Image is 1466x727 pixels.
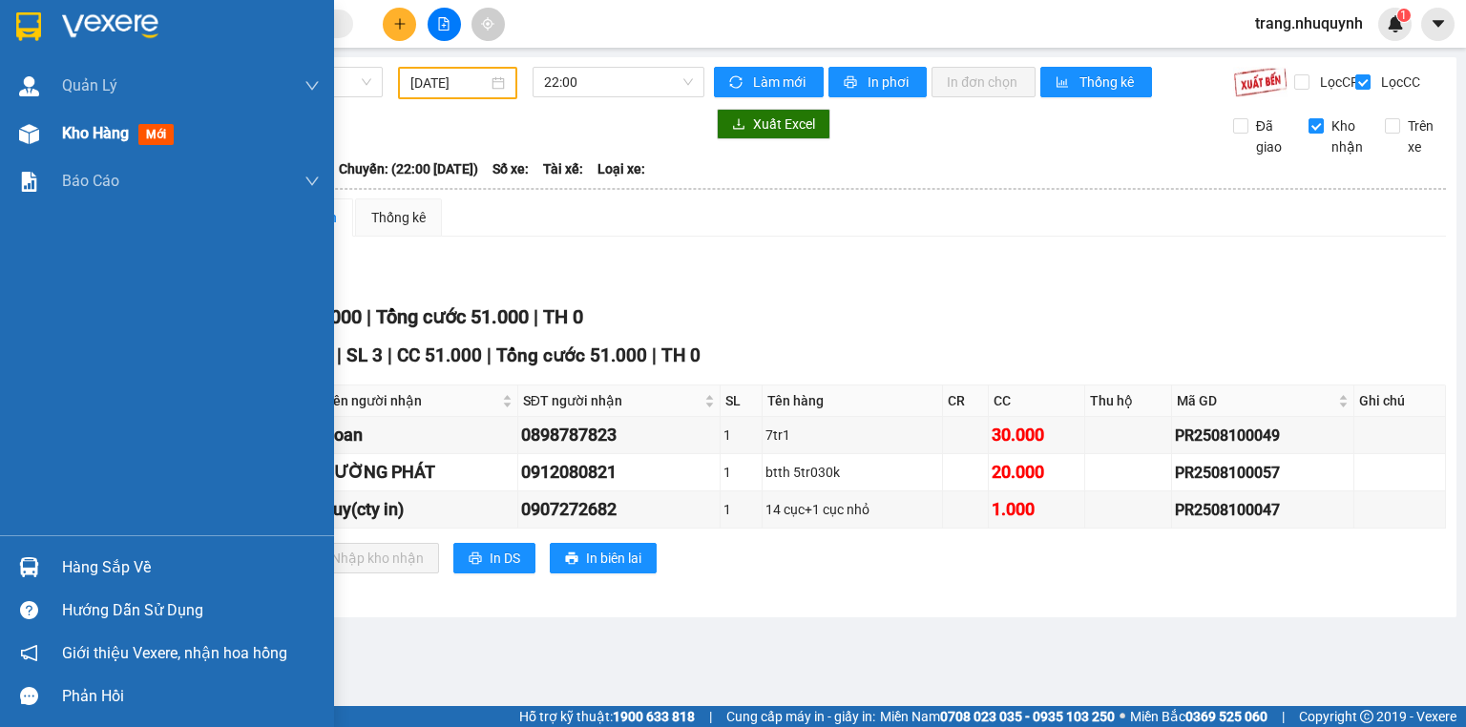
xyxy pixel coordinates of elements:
[321,417,518,454] td: đoan
[565,551,578,567] span: printer
[62,124,129,142] span: Kho hàng
[1387,15,1404,32] img: icon-new-feature
[1130,706,1267,727] span: Miền Bắc
[321,491,518,529] td: duy(cty in)
[487,344,492,366] span: |
[992,459,1081,486] div: 20.000
[295,543,439,573] button: downloadNhập kho nhận
[992,422,1081,448] div: 30.000
[732,117,745,133] span: download
[597,158,645,179] span: Loại xe:
[729,75,745,91] span: sync
[62,169,119,193] span: Báo cáo
[62,596,320,625] div: Hướng dẫn sử dụng
[723,462,759,483] div: 1
[518,454,721,491] td: 0912080821
[393,17,407,31] span: plus
[397,344,482,366] span: CC 51.000
[763,385,943,417] th: Tên hàng
[1175,498,1351,522] div: PR2508100047
[943,385,988,417] th: CR
[1056,75,1072,91] span: bar-chart
[20,687,38,705] span: message
[721,385,763,417] th: SL
[1421,8,1455,41] button: caret-down
[20,644,38,662] span: notification
[1172,454,1354,491] td: PR2508100057
[339,158,478,179] span: Chuyến: (22:00 [DATE])
[346,344,383,366] span: SL 3
[586,548,641,569] span: In biên lai
[324,422,514,448] div: đoan
[723,425,759,446] div: 1
[828,67,927,97] button: printerIn phơi
[492,158,529,179] span: Số xe:
[989,385,1085,417] th: CC
[1373,72,1423,93] span: Lọc CC
[62,641,287,665] span: Giới thiệu Vexere, nhận hoa hồng
[437,17,450,31] span: file-add
[521,459,717,486] div: 0912080821
[325,390,498,411] span: Tên người nhận
[844,75,860,91] span: printer
[518,491,721,529] td: 0907272682
[765,499,939,520] div: 14 cục+1 cục nhỏ
[19,124,39,144] img: warehouse-icon
[20,601,38,619] span: question-circle
[62,553,320,582] div: Hàng sắp về
[1185,709,1267,724] strong: 0369 525 060
[1175,461,1351,485] div: PR2508100057
[428,8,461,41] button: file-add
[753,72,808,93] span: Làm mới
[1312,72,1362,93] span: Lọc CR
[613,709,695,724] strong: 1900 633 818
[550,543,657,573] button: printerIn biên lai
[1397,9,1411,22] sup: 1
[387,344,392,366] span: |
[324,496,514,523] div: duy(cty in)
[16,12,41,41] img: logo-vxr
[543,158,583,179] span: Tài xế:
[1120,713,1125,720] span: ⚪️
[471,8,505,41] button: aim
[534,305,538,328] span: |
[932,67,1036,97] button: In đơn chọn
[868,72,911,93] span: In phơi
[523,390,701,411] span: SĐT người nhận
[726,706,875,727] span: Cung cấp máy in - giấy in:
[765,425,939,446] div: 7tr1
[652,344,657,366] span: |
[366,305,371,328] span: |
[753,114,815,135] span: Xuất Excel
[1400,115,1447,157] span: Trên xe
[518,417,721,454] td: 0898787823
[661,344,701,366] span: TH 0
[1354,385,1446,417] th: Ghi chú
[717,109,830,139] button: downloadXuất Excel
[1233,67,1288,97] img: 9k=
[714,67,824,97] button: syncLàm mới
[723,499,759,520] div: 1
[469,551,482,567] span: printer
[1400,9,1407,22] span: 1
[321,454,518,491] td: TƯỜNG PHÁT
[19,557,39,577] img: warehouse-icon
[765,462,939,483] div: btth 5tr030k
[880,706,1115,727] span: Miền Nam
[543,305,583,328] span: TH 0
[1079,72,1137,93] span: Thống kê
[138,124,174,145] span: mới
[519,706,695,727] span: Hỗ trợ kỹ thuật:
[1360,710,1373,723] span: copyright
[481,17,494,31] span: aim
[371,207,426,228] div: Thống kê
[62,682,320,711] div: Phản hồi
[1248,115,1295,157] span: Đã giao
[992,496,1081,523] div: 1.000
[337,344,342,366] span: |
[1085,385,1172,417] th: Thu hộ
[304,78,320,93] span: down
[496,344,647,366] span: Tổng cước 51.000
[490,548,520,569] span: In DS
[453,543,535,573] button: printerIn DS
